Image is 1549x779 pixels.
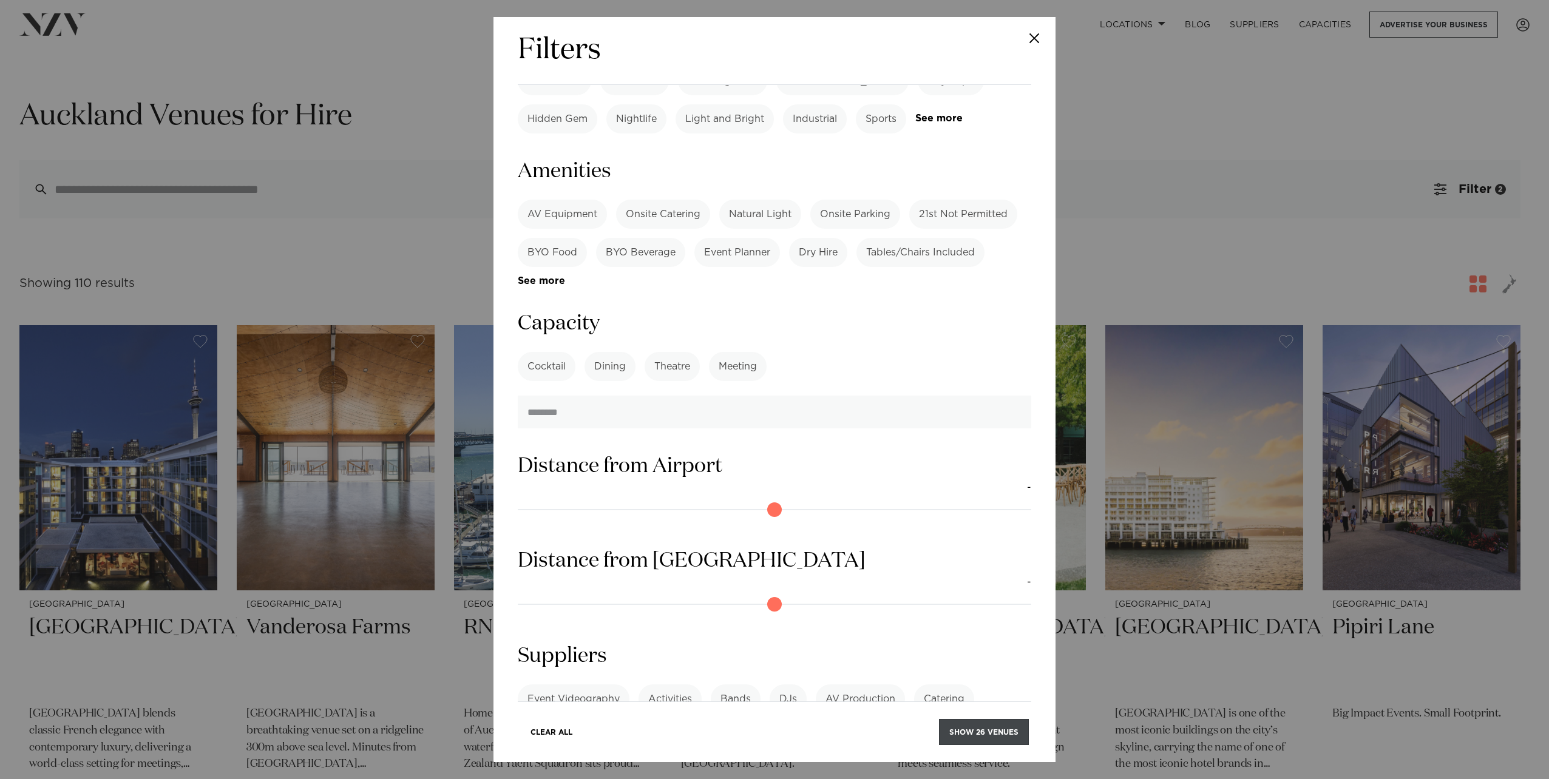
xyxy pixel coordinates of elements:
label: Theatre [645,352,700,381]
label: Industrial [783,104,847,133]
output: - [1027,480,1031,495]
label: AV Production [816,684,905,713]
label: Sports [856,104,906,133]
label: BYO Beverage [596,238,685,267]
label: Event Videography [518,684,629,713]
button: Clear All [520,719,583,745]
h3: Capacity [518,310,1031,337]
label: Nightlife [606,104,666,133]
h3: Amenities [518,158,1031,185]
label: DJs [770,684,807,713]
label: Meeting [709,352,767,381]
label: 21st Not Permitted [909,200,1017,229]
button: Close [1013,17,1056,59]
h3: Suppliers [518,642,1031,670]
label: Hidden Gem [518,104,597,133]
label: Natural Light [719,200,801,229]
label: Onsite Catering [616,200,710,229]
label: Dining [585,352,636,381]
label: Catering [914,684,974,713]
button: Show 26 venues [939,719,1029,745]
label: Dry Hire [789,238,847,267]
label: Light and Bright [676,104,774,133]
h3: Distance from Airport [518,453,1031,480]
label: AV Equipment [518,200,607,229]
label: Tables/Chairs Included [856,238,985,267]
label: Cocktail [518,352,575,381]
label: BYO Food [518,238,587,267]
label: Event Planner [694,238,780,267]
h2: Filters [518,32,601,70]
label: Onsite Parking [810,200,900,229]
label: Activities [639,684,702,713]
label: Bands [711,684,761,713]
output: - [1027,575,1031,590]
h3: Distance from [GEOGRAPHIC_DATA] [518,547,1031,575]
